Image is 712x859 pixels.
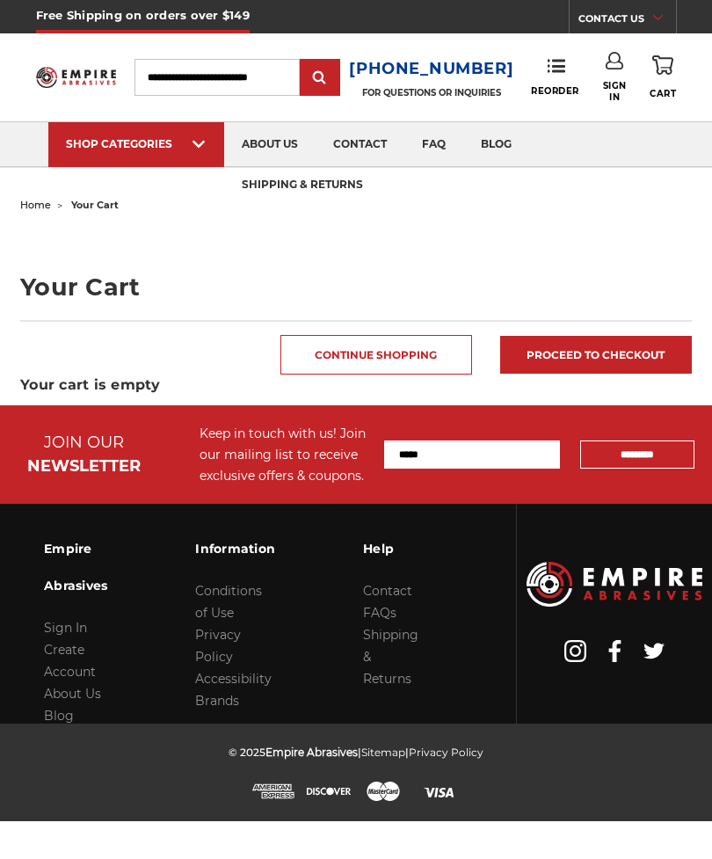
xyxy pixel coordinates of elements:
a: home [20,199,51,211]
h3: Information [195,530,275,567]
a: Cart [650,52,676,102]
p: FOR QUESTIONS OR INQUIRIES [349,87,513,98]
span: Sign In [603,80,627,103]
a: Blog [44,708,74,724]
h3: Your cart is empty [20,375,692,396]
a: contact [316,122,404,167]
a: about us [224,122,316,167]
a: About Us [44,686,101,702]
a: Reorder [531,58,579,96]
a: Privacy Policy [409,746,483,759]
span: JOIN OUR [44,433,124,452]
img: Empire Abrasives [36,62,117,93]
a: faq [404,122,463,167]
img: Empire Abrasives Logo Image [527,562,702,607]
a: Proceed to checkout [500,336,692,374]
p: © 2025 | | [229,741,483,763]
span: your cart [71,199,119,211]
a: FAQs [363,605,396,621]
span: Reorder [531,85,579,97]
span: NEWSLETTER [27,456,141,476]
span: Cart [650,88,676,99]
div: SHOP CATEGORIES [66,137,207,150]
a: Conditions of Use [195,583,262,621]
h3: Help [363,530,418,567]
span: Empire Abrasives [265,746,358,759]
h3: Empire Abrasives [44,530,107,604]
a: Sitemap [361,746,405,759]
a: Create Account [44,642,96,680]
a: Privacy Policy [195,627,241,665]
a: CONTACT US [578,9,676,33]
h1: Your Cart [20,275,692,299]
a: Sign In [44,620,87,636]
input: Submit [302,61,338,96]
a: Brands [195,693,239,709]
a: blog [463,122,529,167]
a: Contact [363,583,412,599]
a: shipping & returns [224,164,381,208]
a: Continue Shopping [280,335,472,375]
a: [PHONE_NUMBER] [349,56,513,82]
div: Keep in touch with us! Join our mailing list to receive exclusive offers & coupons. [200,423,367,486]
a: Shipping & Returns [363,627,418,687]
a: Accessibility [195,671,272,687]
